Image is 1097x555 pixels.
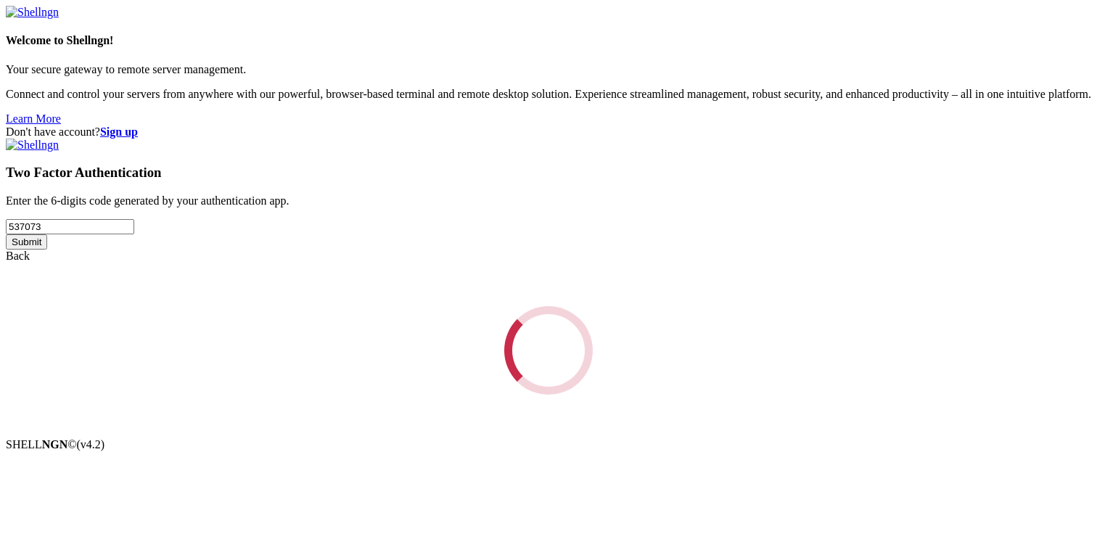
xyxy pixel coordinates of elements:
[6,165,1091,181] h3: Two Factor Authentication
[6,6,59,19] img: Shellngn
[6,126,1091,139] div: Don't have account?
[6,234,47,250] input: Submit
[6,250,30,262] a: Back
[6,88,1091,101] p: Connect and control your servers from anywhere with our powerful, browser-based terminal and remo...
[77,438,105,451] span: 4.2.0
[42,438,68,451] b: NGN
[6,438,104,451] span: SHELL ©
[6,112,61,125] a: Learn More
[6,194,1091,207] p: Enter the 6-digits code generated by your authentication app.
[6,219,134,234] input: Two factor code
[500,302,596,398] div: Loading...
[6,63,1091,76] p: Your secure gateway to remote server management.
[6,139,59,152] img: Shellngn
[6,34,1091,47] h4: Welcome to Shellngn!
[100,126,138,138] a: Sign up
